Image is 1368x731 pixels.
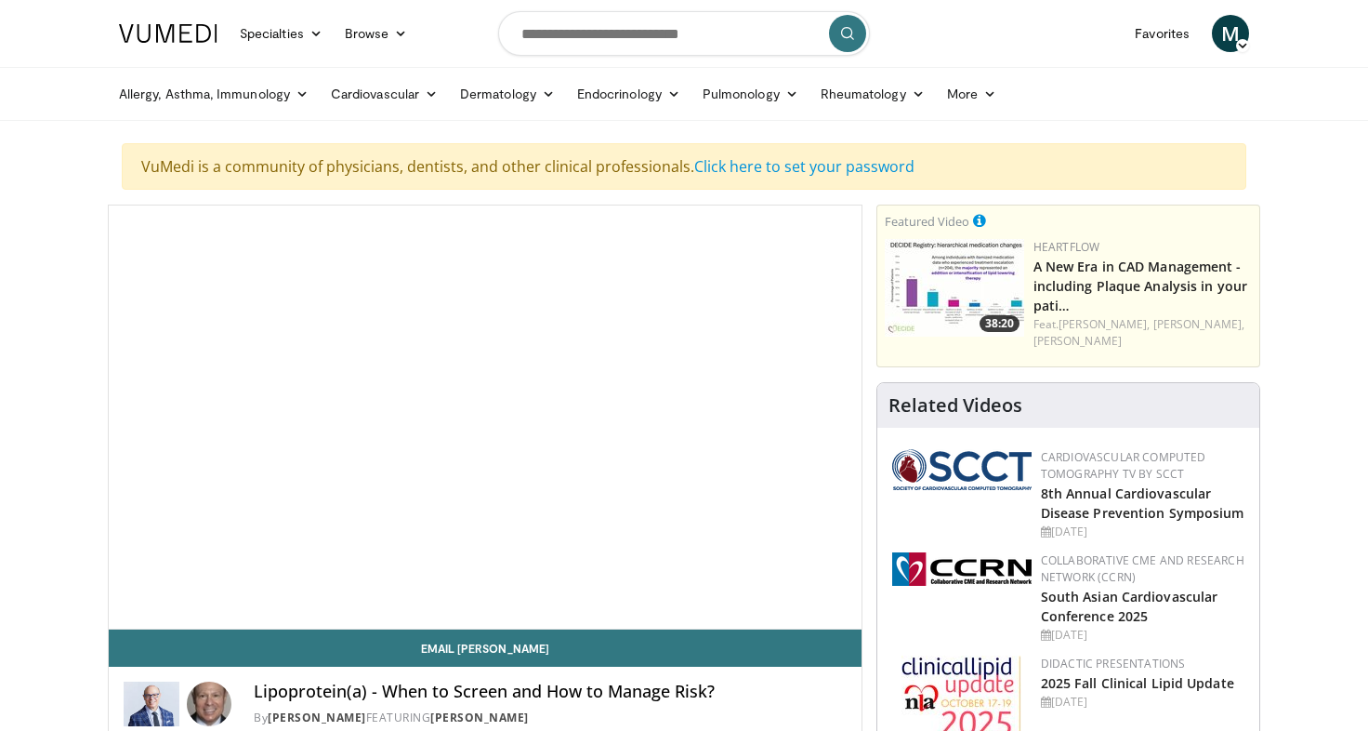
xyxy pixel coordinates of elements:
[122,143,1246,190] div: VuMedi is a community of physicians, dentists, and other clinical professionals.
[1041,674,1234,692] a: 2025 Fall Clinical Lipid Update
[888,394,1022,417] h4: Related Videos
[936,75,1007,113] a: More
[694,156,914,177] a: Click here to set your password
[1124,15,1201,52] a: Favorites
[449,75,566,113] a: Dermatology
[1041,694,1244,711] div: [DATE]
[1212,15,1249,52] a: M
[1153,316,1244,332] a: [PERSON_NAME],
[1033,333,1122,349] a: [PERSON_NAME]
[1041,552,1244,585] a: Collaborative CME and Research Network (CCRN)
[498,11,870,56] input: Search topics, interventions
[254,710,847,726] div: By FEATURING
[109,630,862,667] a: Email [PERSON_NAME]
[1041,485,1244,522] a: 8th Annual Cardiovascular Disease Prevention Symposium
[1033,239,1100,255] a: Heartflow
[119,24,217,43] img: VuMedi Logo
[1041,524,1244,540] div: [DATE]
[334,15,419,52] a: Browse
[885,213,969,230] small: Featured Video
[980,315,1019,332] span: 38:20
[566,75,691,113] a: Endocrinology
[268,710,366,725] a: [PERSON_NAME]
[1041,627,1244,644] div: [DATE]
[892,552,1032,586] img: a04ee3ba-8487-4636-b0fb-5e8d268f3737.png.150x105_q85_autocrop_double_scale_upscale_version-0.2.png
[109,206,862,630] video-js: Video Player
[892,449,1032,490] img: 51a70120-4f25-49cc-93a4-67582377e75f.png.150x105_q85_autocrop_double_scale_upscale_version-0.2.png
[254,682,847,702] h4: Lipoprotein(a) - When to Screen and How to Manage Risk?
[1041,656,1244,672] div: Didactic Presentations
[187,682,231,726] img: Avatar
[691,75,809,113] a: Pulmonology
[124,682,179,726] img: Dr. Robert S. Rosenson
[1033,316,1252,350] div: Feat.
[809,75,936,113] a: Rheumatology
[1059,316,1150,332] a: [PERSON_NAME],
[229,15,334,52] a: Specialties
[108,75,320,113] a: Allergy, Asthma, Immunology
[885,239,1024,337] img: 738d0e2d-290f-4d89-8861-908fb8b721dc.150x105_q85_crop-smart_upscale.jpg
[885,239,1024,337] a: 38:20
[320,75,449,113] a: Cardiovascular
[1041,449,1206,482] a: Cardiovascular Computed Tomography TV by SCCT
[1033,258,1247,314] a: A New Era in CAD Management - including Plaque Analysis in your pati…
[430,710,529,725] a: [PERSON_NAME]
[1041,588,1218,625] a: South Asian Cardiovascular Conference 2025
